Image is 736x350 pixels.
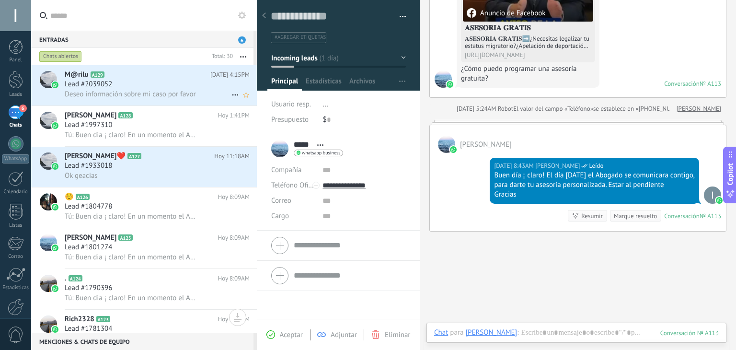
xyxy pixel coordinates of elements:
span: Lead #2039052 [65,80,112,89]
span: lizeth cordoba [704,187,721,204]
img: waba.svg [450,146,457,153]
span: para [450,328,463,338]
a: avataricon.A124Hoy 8:09AMLead #1790396Tú: Buen dia ¡ claro! En un momento el Abogado se comunicar... [31,269,257,309]
div: Mario [465,328,517,337]
div: Menciones & Chats de equipo [31,333,253,350]
span: Tú: Buen dia ¡ claro! En un momento el Abogado se comunicara contigo, para darte tu asesoría pers... [65,212,197,221]
span: Lead #1804778 [65,202,112,211]
span: Hoy 8:09AM [218,192,250,202]
span: Hoy 8:09AM [218,274,250,283]
img: icon [52,82,58,88]
span: Adjuntar [331,330,357,339]
div: Conversación [664,80,700,88]
span: . [65,274,67,283]
button: Correo [271,193,291,209]
div: [DATE] 8:43AM [494,161,535,171]
span: Mario [460,140,512,149]
div: Total: 30 [208,52,233,61]
div: Marque resuelto [614,211,657,221]
div: Buen día ¡ claro! El día [DATE] el Abogado se comunicara contigo, para darte tu asesoría personal... [494,171,695,190]
div: Usuario resp. [271,97,316,112]
div: [DATE] 5:24AM [457,104,498,114]
div: Panel [2,57,30,63]
img: icon [52,285,58,292]
span: ☺️ [65,192,74,202]
span: Hoy 1:41PM [218,111,250,120]
span: Copilot [725,163,735,186]
span: Usuario resp. [271,100,311,109]
span: Lead #1790396 [65,283,112,293]
span: A124 [69,275,82,281]
img: icon [52,204,58,210]
button: Teléfono Oficina [271,178,315,193]
span: 6 [19,105,27,112]
span: : [517,328,518,338]
a: [PERSON_NAME] [677,104,721,114]
div: 𝐀𝐒𝐄𝐒𝐎𝐑𝐈𝐀 𝐆𝐑𝐀𝐓𝐈𝐒➡️¿Necesitas legalizar tu estatus migratorio?¿Apelación de deportación?¿Permiso de... [465,35,591,49]
div: Anuncio de Facebook [467,8,545,18]
div: Cargo [271,209,315,224]
img: icon [52,245,58,251]
img: waba.svg [447,81,453,88]
span: Leído [589,161,603,171]
img: icon [52,163,58,170]
div: Entradas [31,31,253,48]
span: Teléfono Oficina [271,181,321,190]
span: Principal [271,77,298,91]
a: avataricon☺️A126Hoy 8:09AMLead #1804778Tú: Buen dia ¡ claro! En un momento el Abogado se comunica... [31,187,257,228]
span: Mario [438,136,455,153]
span: Tú: Buen dia ¡ claro! En un momento el Abogado se comunicara contigo, para darte tu asesoría pers... [65,130,197,140]
span: M@rilu [65,70,89,80]
span: Hoy 8:09AM [218,315,250,324]
h4: 𝐀𝐒𝐄𝐒𝐎𝐑𝐈𝐀 𝐆𝐑𝐀𝐓𝐈𝐒 [465,23,591,33]
a: avatariconM@riluA129[DATE] 4:15PMLead #2039052Deseo información sobre mi caso por favor [31,65,257,105]
span: [PERSON_NAME] [65,111,116,120]
span: Hoy 8:09AM [218,233,250,243]
span: Correo [271,196,291,205]
div: [URL][DOMAIN_NAME] [465,51,591,58]
div: № A113 [700,80,721,88]
div: Presupuesto [271,112,316,128]
span: Ok geacias [65,171,98,180]
div: № A113 [700,212,721,220]
span: Robot [498,105,513,113]
span: Deseo información sobre mi caso por favor [65,90,196,99]
span: Lead #1781304 [65,324,112,334]
span: A123 [96,316,110,322]
span: Presupuesto [271,115,309,124]
img: icon [52,122,58,129]
div: Compañía [271,163,315,178]
span: [PERSON_NAME] [65,233,116,243]
span: A128 [118,112,132,118]
span: Tú: Buen dia ¡ claro! En un momento el Abogado se comunicara contigo, para darte tu asesoría pers... [65,253,197,262]
span: lizeth cordoba (Oficina de Venta) [535,161,580,171]
div: ¿Cómo puedo programar una asesoría gratuita? [461,64,595,83]
div: Calendario [2,189,30,195]
div: Correo [2,254,30,260]
span: Lead #1801274 [65,243,112,252]
span: [PERSON_NAME]❤️ [65,152,126,161]
a: avatariconRich2328A123Hoy 8:09AMLead #1781304 [31,310,257,350]
span: Rich2328 [65,315,94,324]
div: Listas [2,222,30,229]
span: [DATE] 4:15PM [210,70,250,80]
span: A126 [76,194,90,200]
a: avataricon[PERSON_NAME]❤️A127Hoy 11:18AMLead #1933018Ok geacias [31,147,257,187]
span: se establece en «[PHONE_NUMBER]» [593,104,691,114]
div: Leads [2,92,30,98]
div: Estadísticas [2,285,30,291]
span: whatsapp business [302,151,340,155]
span: A125 [118,234,132,241]
div: $ [323,112,406,128]
span: Estadísticas [306,77,342,91]
img: waba.svg [716,197,723,204]
span: ... [323,100,329,109]
span: Hoy 11:18AM [214,152,250,161]
div: Conversación [664,212,700,220]
span: Eliminar [385,330,410,339]
span: El valor del campo «Teléfono» [513,104,593,114]
span: Lead #1933018 [65,161,112,171]
img: icon [52,326,58,333]
span: A127 [127,153,141,159]
span: A129 [91,71,104,78]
